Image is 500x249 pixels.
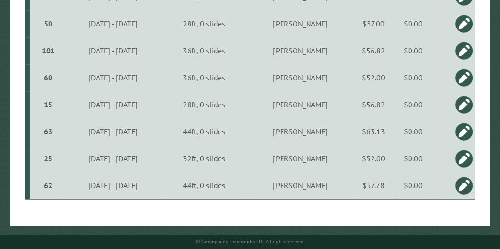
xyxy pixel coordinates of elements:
div: 50 [34,19,63,28]
div: [DATE] - [DATE] [66,100,160,109]
td: $0.00 [393,118,434,145]
td: $56.82 [354,37,393,64]
td: $0.00 [393,64,434,91]
td: [PERSON_NAME] [246,172,354,199]
td: [PERSON_NAME] [246,37,354,64]
div: 63 [34,127,63,136]
td: $0.00 [393,172,434,199]
td: $52.00 [354,145,393,172]
td: $0.00 [393,37,434,64]
div: 60 [34,73,63,82]
td: [PERSON_NAME] [246,118,354,145]
div: [DATE] - [DATE] [66,73,160,82]
td: [PERSON_NAME] [246,145,354,172]
td: 44ft, 0 slides [162,118,246,145]
td: $0.00 [393,91,434,118]
div: [DATE] - [DATE] [66,181,160,190]
td: 44ft, 0 slides [162,172,246,199]
small: © Campground Commander LLC. All rights reserved. [196,238,305,245]
td: $52.00 [354,64,393,91]
td: $0.00 [393,145,434,172]
td: $57.78 [354,172,393,199]
div: [DATE] - [DATE] [66,154,160,163]
div: 25 [34,154,63,163]
div: [DATE] - [DATE] [66,46,160,55]
td: $0.00 [393,10,434,37]
td: [PERSON_NAME] [246,10,354,37]
div: 101 [34,46,63,55]
td: 28ft, 0 slides [162,91,246,118]
td: 36ft, 0 slides [162,64,246,91]
td: 36ft, 0 slides [162,37,246,64]
td: $56.82 [354,91,393,118]
div: [DATE] - [DATE] [66,127,160,136]
div: 62 [34,181,63,190]
td: $63.13 [354,118,393,145]
td: 32ft, 0 slides [162,145,246,172]
td: [PERSON_NAME] [246,91,354,118]
td: $57.00 [354,10,393,37]
td: [PERSON_NAME] [246,64,354,91]
div: 15 [34,100,63,109]
div: [DATE] - [DATE] [66,19,160,28]
td: 28ft, 0 slides [162,10,246,37]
